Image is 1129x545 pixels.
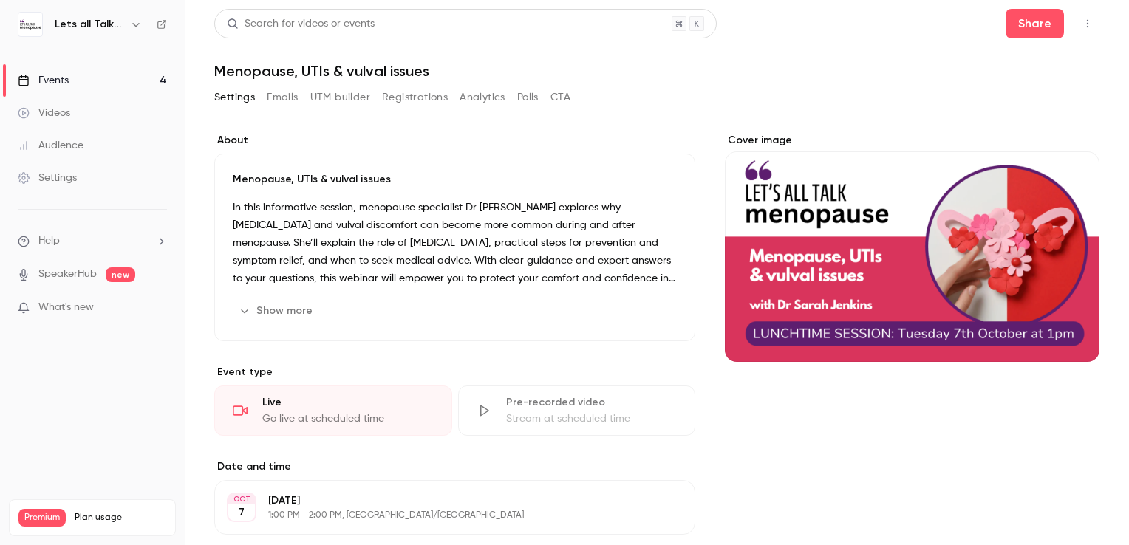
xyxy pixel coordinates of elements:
[233,199,677,287] p: In this informative session, menopause specialist Dr [PERSON_NAME] explores why [MEDICAL_DATA] an...
[517,86,539,109] button: Polls
[725,133,1099,362] section: Cover image
[18,106,70,120] div: Videos
[233,299,321,323] button: Show more
[18,73,69,88] div: Events
[1006,9,1064,38] button: Share
[268,510,617,521] p: 1:00 PM - 2:00 PM, [GEOGRAPHIC_DATA]/[GEOGRAPHIC_DATA]
[214,62,1099,80] h1: Menopause, UTIs & vulval issues
[268,493,617,508] p: [DATE]
[233,172,677,187] p: Menopause, UTIs & vulval issues
[55,17,124,32] h6: Lets all Talk Menopause LIVE
[38,267,97,282] a: SpeakerHub
[228,494,255,504] div: OCT
[382,86,448,109] button: Registrations
[214,86,255,109] button: Settings
[460,86,505,109] button: Analytics
[214,459,695,474] label: Date and time
[18,233,167,249] li: help-dropdown-opener
[506,395,678,410] div: Pre-recorded video
[550,86,570,109] button: CTA
[18,171,77,185] div: Settings
[262,395,434,410] div: Live
[106,267,135,282] span: new
[18,13,42,36] img: Lets all Talk Menopause LIVE
[18,138,83,153] div: Audience
[75,512,166,524] span: Plan usage
[725,133,1099,148] label: Cover image
[149,301,167,315] iframe: Noticeable Trigger
[214,133,695,148] label: About
[38,233,60,249] span: Help
[227,16,375,32] div: Search for videos or events
[214,385,452,436] div: LiveGo live at scheduled time
[239,505,245,520] p: 7
[262,411,434,426] div: Go live at scheduled time
[458,385,696,436] div: Pre-recorded videoStream at scheduled time
[506,411,678,426] div: Stream at scheduled time
[38,300,94,315] span: What's new
[18,509,66,527] span: Premium
[310,86,370,109] button: UTM builder
[267,86,298,109] button: Emails
[214,365,695,380] p: Event type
